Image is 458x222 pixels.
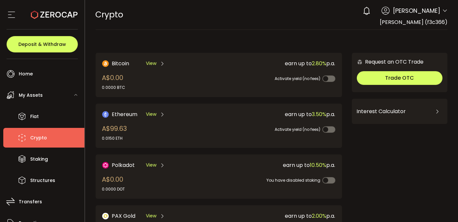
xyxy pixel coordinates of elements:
[19,91,43,100] span: My Assets
[380,18,447,26] span: [PERSON_NAME] (f3c366)
[146,162,156,169] span: View
[102,73,126,91] div: A$0.00
[102,186,125,192] div: 0.0000 DOT
[146,212,156,219] span: View
[312,60,327,67] span: 2.80%
[220,110,335,118] div: earn up to p.a.
[18,42,66,47] span: Deposit & Withdraw
[102,174,125,192] div: A$0.00
[30,133,47,143] span: Crypto
[19,69,33,79] span: Home
[30,176,55,185] span: Structures
[357,59,363,65] img: 6nGpN7MZ9FLuBP83NiajKbTRY4UzlzQtBKtCrLLspmCkSvCZHBKvY3NxgQaT5JnOQREvtQ257bXeeSTueZfAPizblJ+Fe8JwA...
[275,76,321,81] span: Activate yield (no fees)
[102,111,109,118] img: Ethereum
[312,212,327,220] span: 2.00%
[146,111,156,118] span: View
[112,59,129,68] span: Bitcoin
[102,162,109,169] img: DOT
[102,135,127,141] div: 0.0150 ETH
[275,127,321,132] span: Activate yield (no fees)
[312,111,327,118] span: 3.50%
[102,124,127,141] div: A$99.63
[352,58,424,66] div: Request an OTC Trade
[112,161,135,169] span: Polkadot
[146,60,156,67] span: View
[267,177,321,183] span: You have disabled staking
[425,191,458,222] iframe: Chat Widget
[310,161,327,169] span: 10.50%
[7,36,78,52] button: Deposit & Withdraw
[220,59,335,68] div: earn up to p.a.
[393,6,440,15] span: [PERSON_NAME]
[112,110,138,118] span: Ethereum
[357,71,443,85] button: Trade OTC
[357,104,443,119] div: Interest Calculator
[30,112,39,121] span: Fiat
[385,74,414,82] span: Trade OTC
[102,60,109,67] img: Bitcoin
[102,85,126,91] div: 0.0000 BTC
[112,212,136,220] span: PAX Gold
[220,161,335,169] div: earn up to p.a.
[19,197,42,207] span: Transfers
[30,154,48,164] span: Staking
[102,213,109,219] img: PAX Gold
[220,212,335,220] div: earn up to p.a.
[96,9,124,20] span: Crypto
